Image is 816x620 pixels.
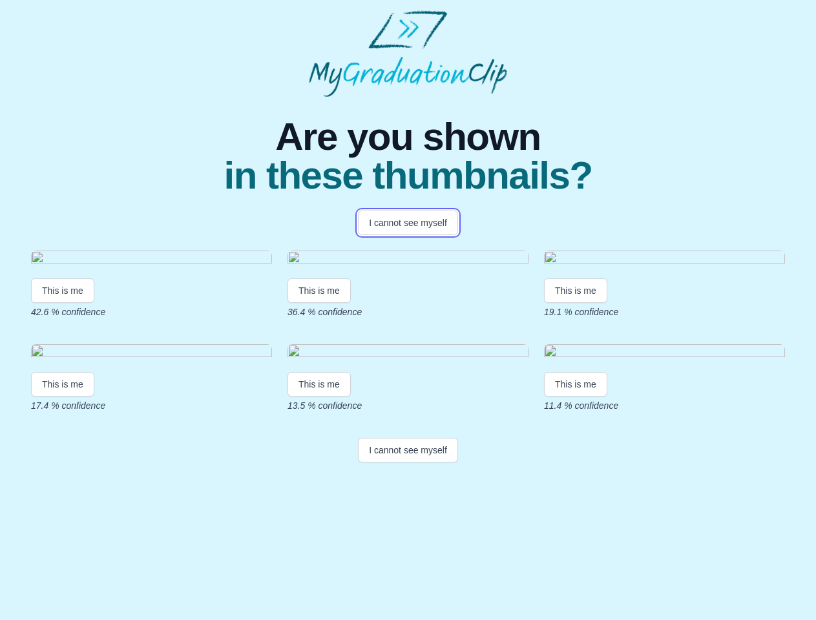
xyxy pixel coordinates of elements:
[288,278,351,303] button: This is me
[31,372,94,397] button: This is me
[544,399,785,412] p: 11.4 % confidence
[544,305,785,318] p: 19.1 % confidence
[31,251,272,268] img: f7930941352fa007fe6dca9f118d6de79dca8b00.gif
[544,344,785,362] img: 6bf6f6fb17d9266996549220b6c044dbcd788c60.gif
[358,211,458,235] button: I cannot see myself
[31,399,272,412] p: 17.4 % confidence
[544,251,785,268] img: 334d7e3d39481c08321500a96452a6c03da69404.gif
[224,118,592,156] span: Are you shown
[224,156,592,195] span: in these thumbnails?
[31,278,94,303] button: This is me
[358,438,458,462] button: I cannot see myself
[288,372,351,397] button: This is me
[31,344,272,362] img: fcc997f9b4eba255d4a4220b72b03dd8a7ae8f3b.gif
[288,344,528,362] img: c9bc1dcd6f9f51363c22bacee561639d61c4bb59.gif
[288,305,528,318] p: 36.4 % confidence
[31,305,272,318] p: 42.6 % confidence
[544,278,607,303] button: This is me
[544,372,607,397] button: This is me
[309,10,508,97] img: MyGraduationClip
[288,399,528,412] p: 13.5 % confidence
[288,251,528,268] img: 3191618e9e36493a16b388fe7921d9993cb1d4b6.gif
